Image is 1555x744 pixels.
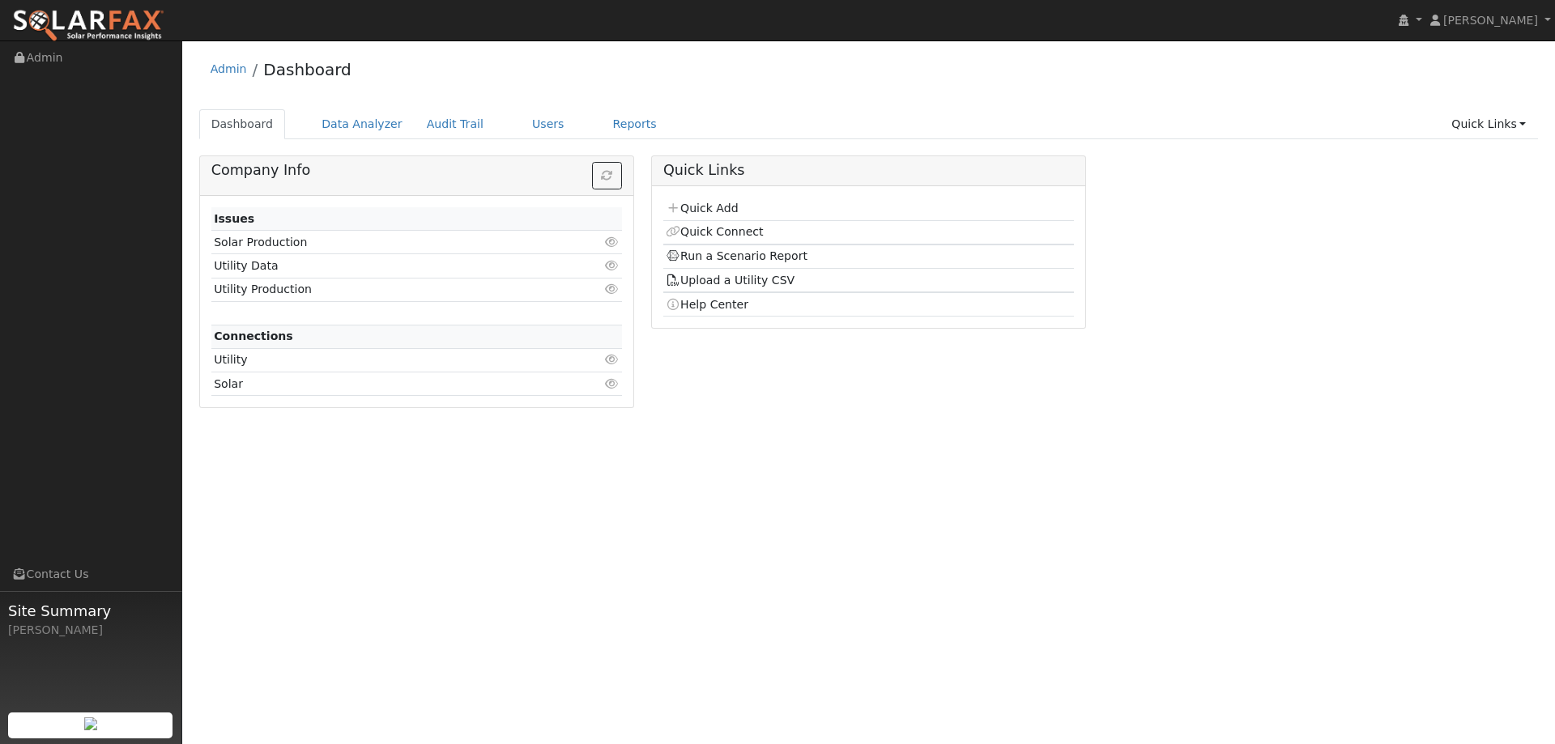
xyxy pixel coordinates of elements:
i: Click to view [605,354,620,365]
a: Run a Scenario Report [666,249,807,262]
a: Dashboard [199,109,286,139]
a: Quick Links [1439,109,1538,139]
a: Users [520,109,577,139]
img: SolarFax [12,9,164,43]
span: Site Summary [8,600,173,622]
td: Utility Data [211,254,556,278]
i: Click to view [605,283,620,295]
h5: Quick Links [663,162,1074,179]
td: Utility Production [211,278,556,301]
a: Upload a Utility CSV [666,274,795,287]
div: [PERSON_NAME] [8,622,173,639]
a: Quick Add [666,202,738,215]
img: retrieve [84,717,97,730]
td: Solar [211,372,556,396]
a: Help Center [666,298,748,311]
td: Solar Production [211,231,556,254]
h5: Company Info [211,162,622,179]
a: Audit Trail [415,109,496,139]
a: Dashboard [263,60,351,79]
a: Quick Connect [666,225,763,238]
i: Click to view [605,236,620,248]
td: Utility [211,348,556,372]
a: Reports [601,109,669,139]
span: [PERSON_NAME] [1443,14,1538,27]
strong: Issues [214,212,254,225]
i: Click to view [605,378,620,389]
a: Admin [211,62,247,75]
i: Click to view [605,260,620,271]
strong: Connections [214,329,293,342]
a: Data Analyzer [309,109,415,139]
